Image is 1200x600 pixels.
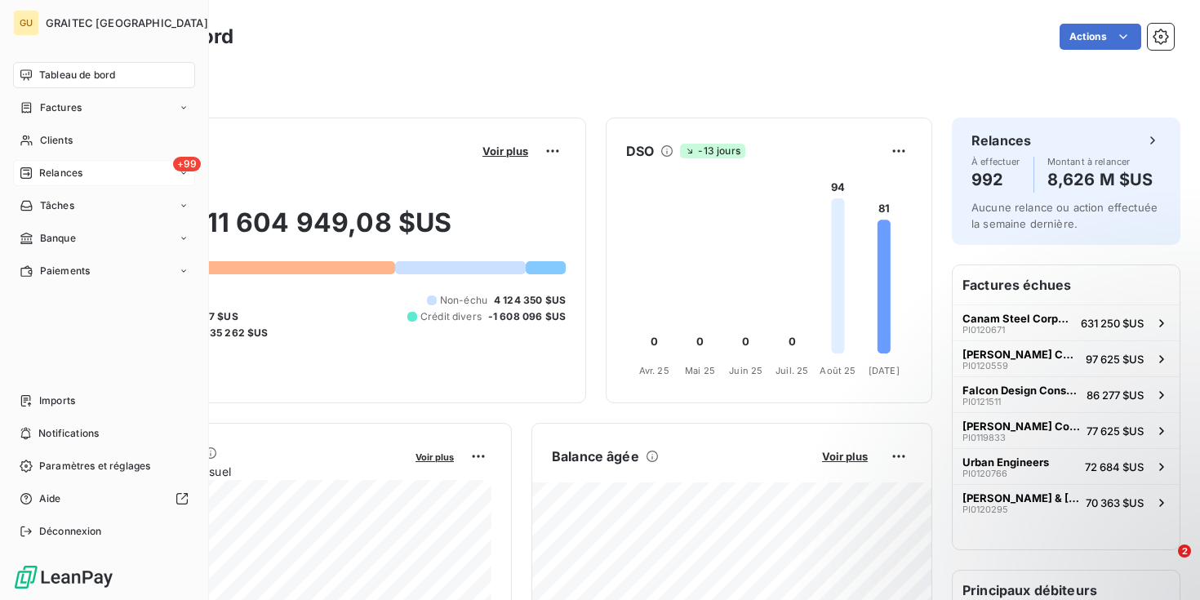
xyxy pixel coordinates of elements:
div: GU [13,10,39,36]
span: PI0119833 [962,433,1006,442]
h2: 11 604 949,08 $US [92,207,566,256]
span: 97 625 $US [1086,353,1144,366]
span: Montant à relancer [1047,157,1153,167]
span: Imports [39,393,75,408]
span: Voir plus [822,450,868,463]
span: [PERSON_NAME] Construction [962,420,1080,433]
span: Paiements [40,264,90,278]
button: [PERSON_NAME] ConstructionPI012055997 625 $US [953,340,1180,376]
span: 4 124 350 $US [494,293,566,308]
span: Aucune relance ou action effectuée la semaine dernière. [971,201,1158,230]
span: 86 277 $US [1087,389,1144,402]
span: [PERSON_NAME] Construction [962,348,1079,361]
span: Paramètres et réglages [39,459,150,473]
h4: 992 [971,167,1020,193]
tspan: Juin 25 [729,365,762,376]
span: Non-échu [440,293,487,308]
tspan: [DATE] [869,365,900,376]
button: Voir plus [478,144,533,158]
span: 77 625 $US [1087,424,1144,438]
span: À effectuer [971,157,1020,167]
button: Voir plus [817,449,873,464]
span: PI0120559 [962,361,1008,371]
button: Falcon Design ConsultantsPI012151186 277 $US [953,376,1180,412]
span: Crédit divers [420,309,482,324]
span: Clients [40,133,73,148]
h6: Relances [971,131,1031,150]
span: Falcon Design Consultants [962,384,1080,397]
tspan: Avr. 25 [639,365,669,376]
span: PI0120671 [962,325,1005,335]
span: Banque [40,231,76,246]
span: Chiffre d'affaires mensuel [92,463,404,480]
button: [PERSON_NAME] ConstructionPI011983377 625 $US [953,412,1180,448]
button: Canam Steel Corporation ([GEOGRAPHIC_DATA])PI0120671631 250 $US [953,304,1180,340]
span: -1 608 096 $US [488,309,566,324]
a: Aide [13,486,195,512]
span: PI0121511 [962,397,1001,407]
span: 2 [1178,544,1191,558]
span: Tableau de bord [39,68,115,82]
tspan: Mai 25 [685,365,715,376]
span: Tâches [40,198,74,213]
span: -13 jours [680,144,744,158]
span: 631 250 $US [1081,317,1144,330]
span: Notifications [38,426,99,441]
h6: Factures échues [953,265,1180,304]
span: Déconnexion [39,524,102,539]
img: Logo LeanPay [13,564,114,590]
tspan: Août 25 [820,365,856,376]
button: Actions [1060,24,1141,50]
iframe: Intercom live chat [1144,544,1184,584]
span: Voir plus [416,451,454,463]
span: Aide [39,491,61,506]
span: Factures [40,100,82,115]
span: -35 262 $US [205,326,269,340]
tspan: Juil. 25 [776,365,808,376]
span: Relances [39,166,82,180]
span: Voir plus [482,144,528,158]
span: GRAITEC [GEOGRAPHIC_DATA] [46,16,208,29]
span: Canam Steel Corporation ([GEOGRAPHIC_DATA]) [962,312,1074,325]
span: +99 [173,157,201,171]
h4: 8,626 M $US [1047,167,1153,193]
button: Voir plus [411,449,459,464]
iframe: Intercom notifications message [873,442,1200,556]
h6: DSO [626,141,654,161]
h6: Balance âgée [552,447,639,466]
